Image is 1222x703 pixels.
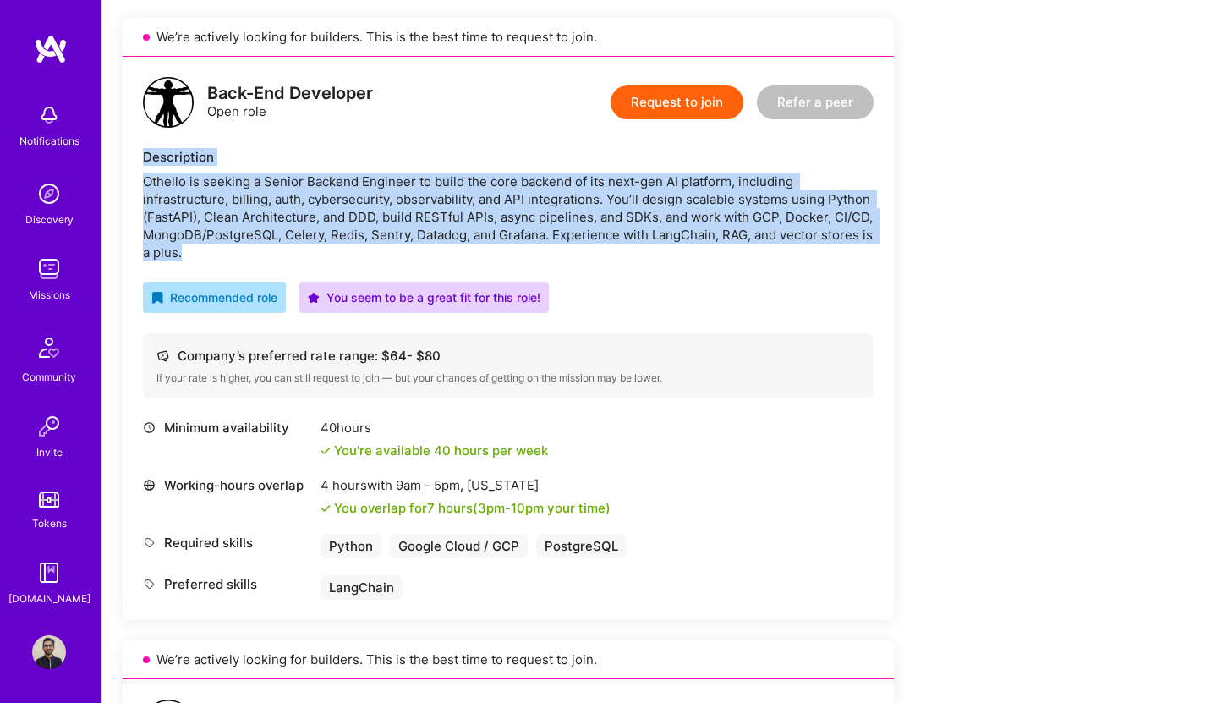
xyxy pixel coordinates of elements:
div: Python [321,534,381,558]
i: icon Clock [143,421,156,434]
div: You're available 40 hours per week [321,442,548,459]
i: icon Cash [156,349,169,362]
i: icon Tag [143,536,156,549]
div: 4 hours with [US_STATE] [321,476,611,494]
img: tokens [39,492,59,508]
img: logo [143,77,194,128]
div: Tokens [32,514,67,532]
div: Recommended role [151,288,277,306]
img: logo [34,34,68,64]
button: Refer a peer [757,85,874,119]
div: Open role [207,85,373,120]
div: Notifications [19,132,79,150]
div: PostgreSQL [536,534,627,558]
i: icon Check [321,446,331,456]
div: We’re actively looking for builders. This is the best time to request to join. [123,18,894,57]
div: 40 hours [321,419,548,437]
button: Request to join [611,85,743,119]
div: You seem to be a great fit for this role! [308,288,540,306]
i: icon World [143,479,156,492]
div: Community [22,368,76,386]
div: Description [143,148,874,166]
img: bell [32,98,66,132]
div: LangChain [321,575,403,600]
span: 9am - 5pm , [392,477,467,493]
div: Working-hours overlap [143,476,312,494]
i: icon PurpleStar [308,292,320,304]
div: You overlap for 7 hours ( your time) [334,499,611,517]
div: Discovery [25,211,74,228]
div: Company’s preferred rate range: $ 64 - $ 80 [156,347,860,365]
a: User Avatar [28,635,70,669]
div: We’re actively looking for builders. This is the best time to request to join. [123,640,894,679]
i: icon Check [321,503,331,514]
div: Invite [36,443,63,461]
i: icon RecommendedBadge [151,292,163,304]
img: Invite [32,409,66,443]
div: [DOMAIN_NAME] [8,590,90,607]
img: User Avatar [32,635,66,669]
div: Back-End Developer [207,85,373,102]
div: Othello is seeking a Senior Backend Engineer to build the core backend of its next-gen AI platfor... [143,173,874,261]
img: discovery [32,177,66,211]
img: teamwork [32,252,66,286]
div: If your rate is higher, you can still request to join — but your chances of getting on the missio... [156,371,860,385]
div: Google Cloud / GCP [390,534,528,558]
i: icon Tag [143,578,156,590]
span: 3pm - 10pm [478,500,544,516]
div: Required skills [143,534,312,552]
img: guide book [32,556,66,590]
div: Minimum availability [143,419,312,437]
div: Preferred skills [143,575,312,593]
img: Community [29,327,69,368]
div: Missions [29,286,70,304]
